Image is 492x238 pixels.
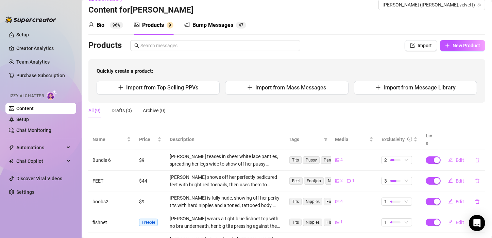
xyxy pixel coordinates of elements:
div: Open Intercom Messenger [469,215,485,231]
span: search [134,43,139,48]
a: Content [16,106,34,111]
span: 1 [353,177,355,184]
span: filter [324,137,328,141]
span: Footjob [304,177,324,185]
th: Price [135,129,166,150]
span: Pussy [303,156,320,164]
span: 4 [239,23,241,28]
div: [PERSON_NAME] shows off her perfectly pedicured feet with bright red toenails, then uses them to ... [170,173,281,188]
span: 1 [341,219,343,225]
div: Bio [97,21,104,29]
td: fishnet [88,212,135,233]
th: Media [331,129,378,150]
h3: Content for [PERSON_NAME] [88,5,193,16]
button: Import from Message Library [354,81,477,95]
th: Tags [285,129,331,150]
span: Izzy AI Chatter [10,93,44,99]
button: delete [470,196,485,207]
span: 7 [241,23,243,28]
span: Panties [321,156,340,164]
button: Import from Top Selling PPVs [97,81,220,95]
th: Live [422,129,439,150]
div: Exclusivity [381,136,405,143]
a: Discover Viral Videos [16,176,62,181]
a: Setup [16,117,29,122]
td: $9 [135,150,166,171]
span: plus [375,85,381,90]
sup: 47 [236,22,246,29]
span: edit [448,199,453,204]
td: $44 [135,171,166,191]
td: FEET [88,171,135,191]
img: AI Chatter [47,90,57,100]
sup: 96% [110,22,123,29]
td: boobs2 [88,191,135,212]
span: 3 [384,177,387,185]
span: Import [418,43,432,48]
span: Tits [289,156,302,164]
div: [PERSON_NAME] wears a tight blue fishnet top with no bra underneath, her big tits pressing agains... [170,215,281,230]
span: import [410,43,415,48]
span: 2 [341,177,343,184]
span: picture [134,22,139,28]
span: picture [335,179,339,183]
span: plus [445,43,450,48]
button: Edit [443,155,470,166]
span: Nude [325,177,340,185]
div: Drafts (0) [112,107,132,114]
span: Tags [289,136,321,143]
span: plus [247,85,253,90]
sup: 9 [167,22,173,29]
th: Name [88,129,135,150]
th: Description [166,129,285,150]
span: Tits [289,198,302,205]
span: user [88,22,94,28]
h3: Products [88,40,122,51]
span: Freebie [139,219,158,226]
span: New Product [453,43,480,48]
button: Edit [443,175,470,186]
span: team [477,3,481,7]
input: Search messages [140,42,296,49]
a: Creator Analytics [16,43,71,54]
span: delete [475,158,480,163]
span: Edit [456,178,464,184]
span: Import from Mass Messages [255,84,326,91]
span: edit [448,220,453,224]
button: New Product [440,40,485,51]
span: delete [475,178,480,183]
div: Bump Messages [192,21,233,29]
span: info-circle [407,137,412,141]
span: Edit [456,220,464,225]
span: notification [184,22,190,28]
button: delete [470,175,485,186]
td: $9 [135,191,166,212]
span: plus [118,85,123,90]
span: 4 [341,198,343,205]
span: Nipples [303,219,322,226]
div: [PERSON_NAME] is fully nude, showing off her perky tits with hard nipples and a toned, tattooed b... [170,194,281,209]
strong: Quickly create a product: [97,68,153,74]
span: Tits [289,219,302,226]
button: delete [470,155,485,166]
span: delete [475,199,480,204]
a: Settings [16,189,34,195]
span: Import from Message Library [384,84,456,91]
span: picture [335,220,339,224]
span: Chat Copilot [16,156,65,167]
span: Media [335,136,368,143]
span: 1 [384,219,387,226]
div: Products [142,21,164,29]
div: Archive (0) [143,107,166,114]
div: [PERSON_NAME] teases in sheer white lace panties, spreading her legs wide to show off her pussy t... [170,153,281,168]
span: 9 [169,23,171,28]
span: Automations [16,142,65,153]
span: video-camera [347,179,351,183]
td: Bundle 6 [88,150,135,171]
a: Team Analytics [16,59,50,65]
button: Edit [443,217,470,228]
span: Price [139,136,156,143]
span: Fully Naked [324,198,351,205]
span: Import from Top Selling PPVs [126,84,198,91]
img: logo-BBDzfeDw.svg [5,16,56,23]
